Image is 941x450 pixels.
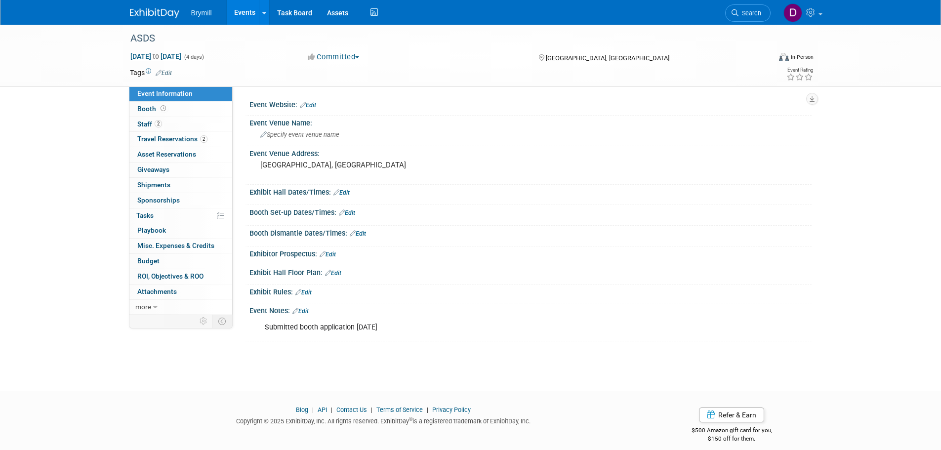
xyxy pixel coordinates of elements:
td: Tags [130,68,172,78]
a: Edit [292,308,309,315]
span: Specify event venue name [260,131,339,138]
span: Attachments [137,287,177,295]
div: Event Venue Address: [249,146,812,159]
a: Tasks [129,208,232,223]
div: Event Format [712,51,814,66]
a: Sponsorships [129,193,232,208]
a: Staff2 [129,117,232,132]
a: Budget [129,254,232,269]
img: ExhibitDay [130,8,179,18]
span: (4 days) [183,54,204,60]
span: Booth not reserved yet [159,105,168,112]
img: Format-Inperson.png [779,53,789,61]
a: Contact Us [336,406,367,413]
div: Event Rating [786,68,813,73]
div: Exhibit Rules: [249,285,812,297]
a: Edit [300,102,316,109]
span: Event Information [137,89,193,97]
a: Edit [350,230,366,237]
span: Tasks [136,211,154,219]
img: Delaney Bryne [783,3,802,22]
a: Misc. Expenses & Credits [129,239,232,253]
a: Giveaways [129,163,232,177]
div: Exhibit Hall Floor Plan: [249,265,812,278]
td: Toggle Event Tabs [212,315,232,327]
span: Staff [137,120,162,128]
span: Giveaways [137,165,169,173]
div: $150 off for them. [652,435,812,443]
span: Travel Reservations [137,135,207,143]
span: Playbook [137,226,166,234]
a: Edit [156,70,172,77]
a: Travel Reservations2 [129,132,232,147]
a: API [318,406,327,413]
span: [GEOGRAPHIC_DATA], [GEOGRAPHIC_DATA] [546,54,669,62]
div: Event Website: [249,97,812,110]
div: In-Person [790,53,814,61]
div: Booth Dismantle Dates/Times: [249,226,812,239]
div: Exhibit Hall Dates/Times: [249,185,812,198]
a: Edit [295,289,312,296]
span: Brymill [191,9,212,17]
span: Asset Reservations [137,150,196,158]
a: ROI, Objectives & ROO [129,269,232,284]
span: 2 [155,120,162,127]
span: to [151,52,161,60]
div: Copyright © 2025 ExhibitDay, Inc. All rights reserved. ExhibitDay is a registered trademark of Ex... [130,414,638,426]
div: Event Venue Name: [249,116,812,128]
span: Shipments [137,181,170,189]
a: Edit [325,270,341,277]
span: Budget [137,257,160,265]
span: | [310,406,316,413]
a: Shipments [129,178,232,193]
a: Asset Reservations [129,147,232,162]
a: Attachments [129,285,232,299]
span: Search [738,9,761,17]
div: Booth Set-up Dates/Times: [249,205,812,218]
span: more [135,303,151,311]
span: Misc. Expenses & Credits [137,242,214,249]
a: Blog [296,406,308,413]
div: Event Notes: [249,303,812,316]
sup: ® [409,416,412,422]
a: Edit [320,251,336,258]
a: more [129,300,232,315]
a: Refer & Earn [699,408,764,422]
a: Edit [339,209,355,216]
span: | [368,406,375,413]
span: Sponsorships [137,196,180,204]
span: ROI, Objectives & ROO [137,272,204,280]
span: 2 [200,135,207,143]
span: | [328,406,335,413]
a: Edit [333,189,350,196]
td: Personalize Event Tab Strip [195,315,212,327]
span: [DATE] [DATE] [130,52,182,61]
div: Submitted booth application [DATE] [258,318,703,337]
div: ASDS [127,30,756,47]
button: Committed [304,52,363,62]
div: $500 Amazon gift card for you, [652,420,812,443]
a: Privacy Policy [432,406,471,413]
div: Exhibitor Prospectus: [249,246,812,259]
a: Search [725,4,771,22]
span: | [424,406,431,413]
a: Playbook [129,223,232,238]
a: Terms of Service [376,406,423,413]
span: Booth [137,105,168,113]
a: Booth [129,102,232,117]
a: Event Information [129,86,232,101]
pre: [GEOGRAPHIC_DATA], [GEOGRAPHIC_DATA] [260,161,473,169]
